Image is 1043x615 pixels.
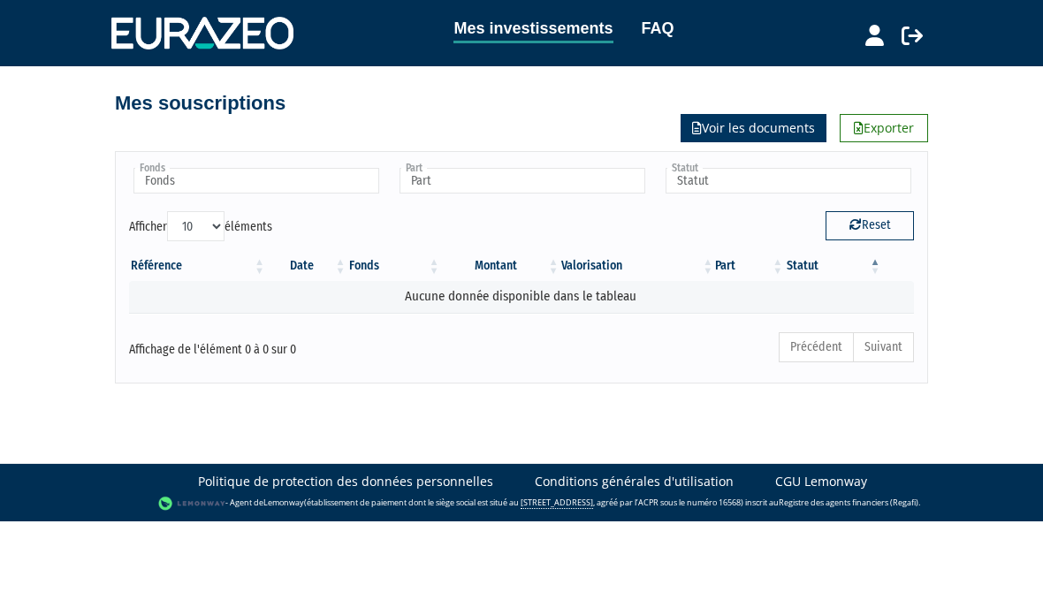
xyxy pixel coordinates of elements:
[840,114,928,142] a: Exporter
[198,473,493,490] a: Politique de protection des données personnelles
[129,251,267,281] th: Référence : activer pour trier la colonne par ordre croissant
[347,251,441,281] th: Fonds: activer pour trier la colonne par ordre croissant
[111,17,293,49] img: 1732889491-logotype_eurazeo_blanc_rvb.png
[826,211,914,239] button: Reset
[115,93,285,114] h4: Mes souscriptions
[158,495,226,512] img: logo-lemonway.png
[779,332,854,362] a: Précédent
[779,497,918,508] a: Registre des agents financiers (Regafi)
[129,211,272,241] label: Afficher éléments
[453,16,613,43] a: Mes investissements
[535,473,734,490] a: Conditions générales d'utilisation
[681,114,826,142] a: Voir les documents
[263,497,304,508] a: Lemonway
[775,473,867,490] a: CGU Lemonway
[785,251,882,281] th: Statut : activer pour trier la colonne par ordre d&eacute;croissant
[561,251,716,281] th: Valorisation: activer pour trier la colonne par ordre croissant
[715,251,785,281] th: Part: activer pour trier la colonne par ordre croissant
[267,251,348,281] th: Date: activer pour trier la colonne par ordre croissant
[18,495,1025,512] div: - Agent de (établissement de paiement dont le siège social est situé au , agréé par l’ACPR sous l...
[642,16,674,41] a: FAQ
[129,330,441,359] div: Affichage de l'élément 0 à 0 sur 0
[853,332,914,362] a: Suivant
[129,281,914,312] td: Aucune donnée disponible dans le tableau
[167,211,225,241] select: Afficheréléments
[442,251,561,281] th: Montant: activer pour trier la colonne par ordre croissant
